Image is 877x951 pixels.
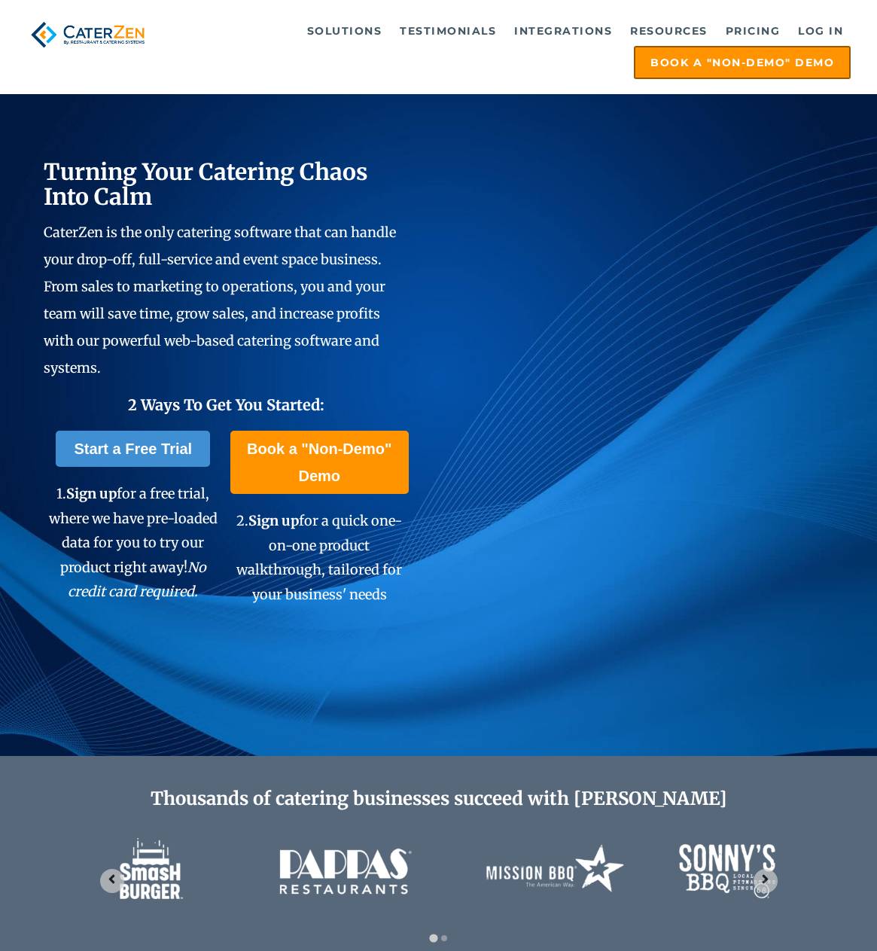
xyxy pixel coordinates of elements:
[88,818,790,922] img: caterzen-client-logos-1
[128,395,324,414] span: 2 Ways To Get You Started:
[422,931,455,943] div: Select a slide to show
[100,869,124,893] button: Go to last slide
[26,16,149,53] img: caterzen
[68,559,206,600] em: No credit card required.
[230,431,409,494] a: Book a "Non-Demo" Demo
[300,16,390,46] a: Solutions
[790,16,851,46] a: Log in
[507,16,620,46] a: Integrations
[634,46,851,79] a: Book a "Non-Demo" Demo
[429,934,437,943] button: Go to slide 1
[392,16,504,46] a: Testimonials
[718,16,788,46] a: Pricing
[754,869,778,893] button: Next slide
[623,16,715,46] a: Resources
[166,16,851,79] div: Navigation Menu
[236,512,402,602] span: 2. for a quick one-on-one product walkthrough, tailored for your business' needs
[88,788,790,810] h2: Thousands of catering businesses succeed with [PERSON_NAME]
[441,935,447,941] button: Go to slide 2
[44,224,396,376] span: CaterZen is the only catering software that can handle your drop-off, full-service and event spac...
[49,485,218,600] span: 1. for a free trial, where we have pre-loaded data for you to try our product right away!
[88,818,790,943] section: Image carousel with 2 slides.
[66,485,117,502] span: Sign up
[88,818,790,922] div: 1 of 2
[248,512,299,529] span: Sign up
[56,431,210,467] a: Start a Free Trial
[44,157,368,211] span: Turning Your Catering Chaos Into Calm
